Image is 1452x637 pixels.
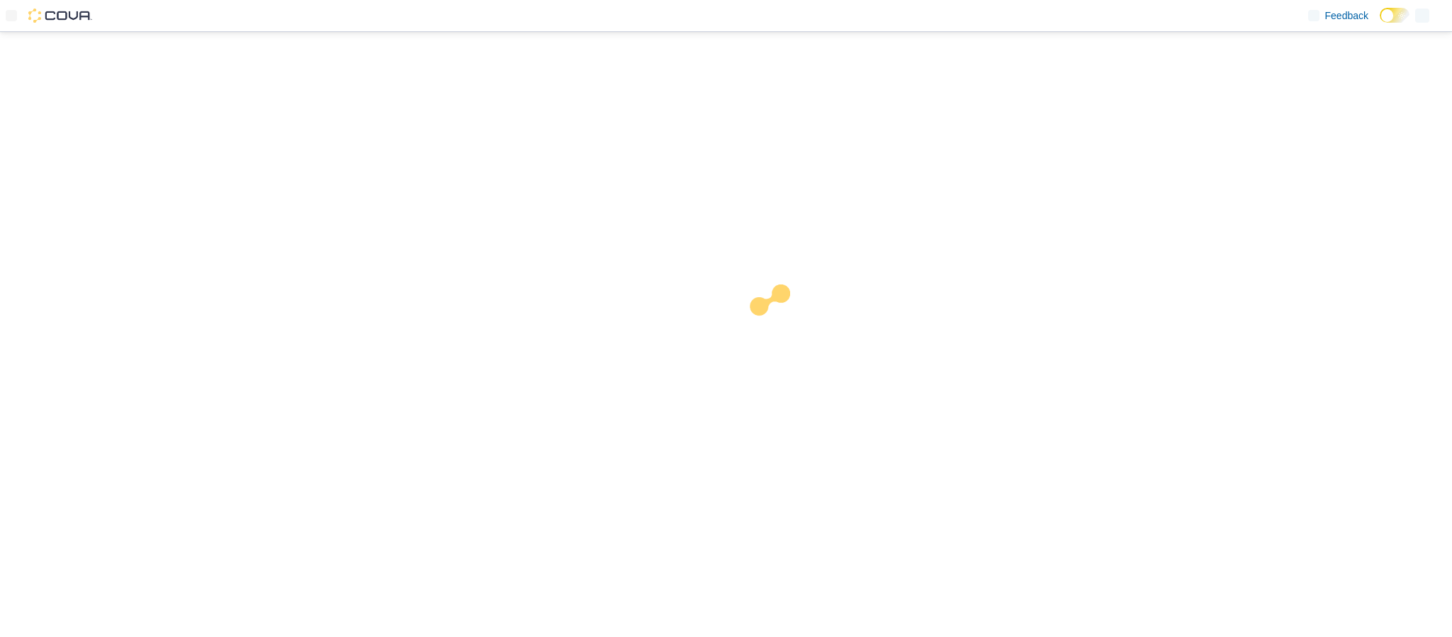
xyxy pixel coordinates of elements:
a: Feedback [1302,1,1374,30]
img: cova-loader [726,274,833,380]
img: Cova [28,9,92,23]
input: Dark Mode [1380,8,1409,23]
span: Feedback [1325,9,1368,23]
